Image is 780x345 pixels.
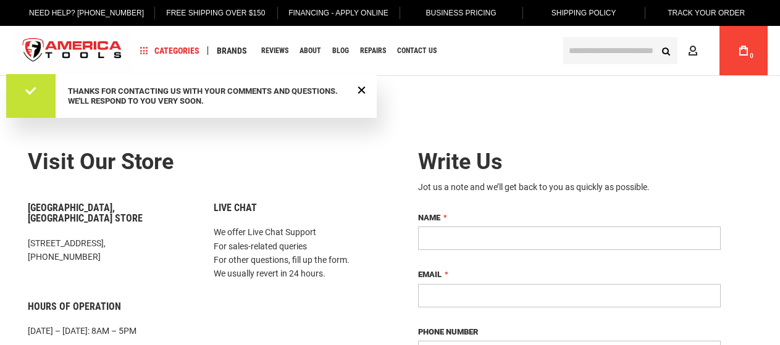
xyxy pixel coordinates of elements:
[217,46,247,55] span: Brands
[12,28,132,74] a: store logo
[418,213,440,222] span: Name
[28,236,195,264] p: [STREET_ADDRESS], [PHONE_NUMBER]
[214,202,381,214] h6: Live Chat
[256,43,294,59] a: Reviews
[294,43,327,59] a: About
[140,46,199,55] span: Categories
[732,26,755,75] a: 0
[418,181,721,193] div: Jot us a note and we’ll get back to you as quickly as possible.
[28,150,381,175] h2: Visit our store
[327,43,354,59] a: Blog
[28,202,195,224] h6: [GEOGRAPHIC_DATA], [GEOGRAPHIC_DATA] Store
[418,270,442,279] span: Email
[28,324,195,338] p: [DATE] – [DATE]: 8AM – 5PM
[654,39,677,62] button: Search
[261,47,288,54] span: Reviews
[12,28,132,74] img: America Tools
[68,86,352,106] div: Thanks for contacting us with your comments and questions. We'll respond to you very soon.
[418,149,503,175] span: Write Us
[392,43,442,59] a: Contact Us
[750,52,753,59] span: 0
[360,47,386,54] span: Repairs
[214,225,381,281] p: We offer Live Chat Support For sales-related queries For other questions, fill up the form. We us...
[135,43,205,59] a: Categories
[418,327,478,336] span: Phone Number
[332,47,349,54] span: Blog
[551,9,616,17] span: Shipping Policy
[354,43,392,59] a: Repairs
[397,47,437,54] span: Contact Us
[28,301,195,312] h6: Hours of Operation
[211,43,253,59] a: Brands
[354,81,369,98] div: Close Message
[300,47,321,54] span: About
